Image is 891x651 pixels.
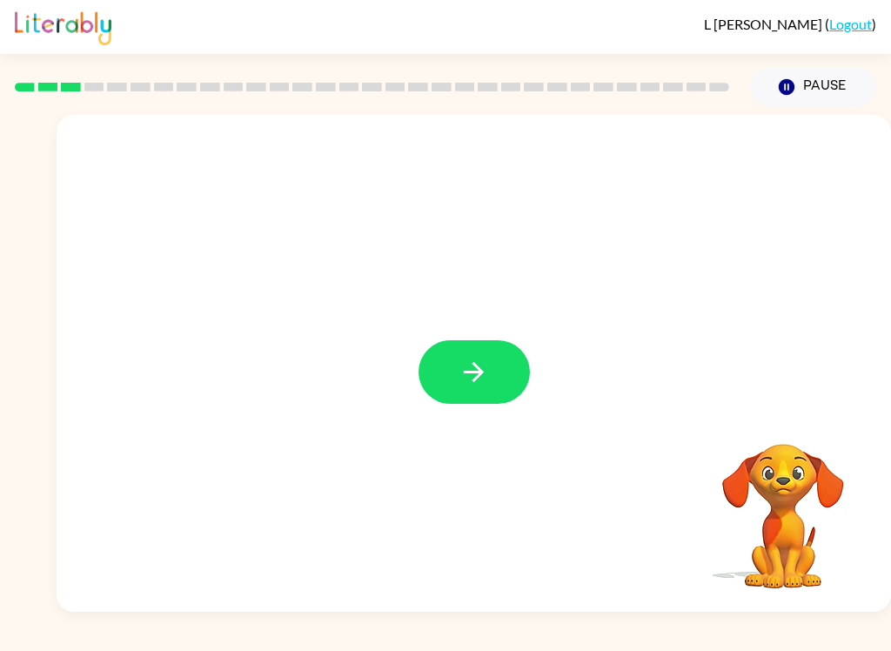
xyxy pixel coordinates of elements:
[696,417,870,591] video: Your browser must support playing .mp4 files to use Literably. Please try using another browser.
[829,16,872,32] a: Logout
[704,16,876,32] div: ( )
[750,67,876,107] button: Pause
[704,16,825,32] span: L [PERSON_NAME]
[15,7,111,45] img: Literably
